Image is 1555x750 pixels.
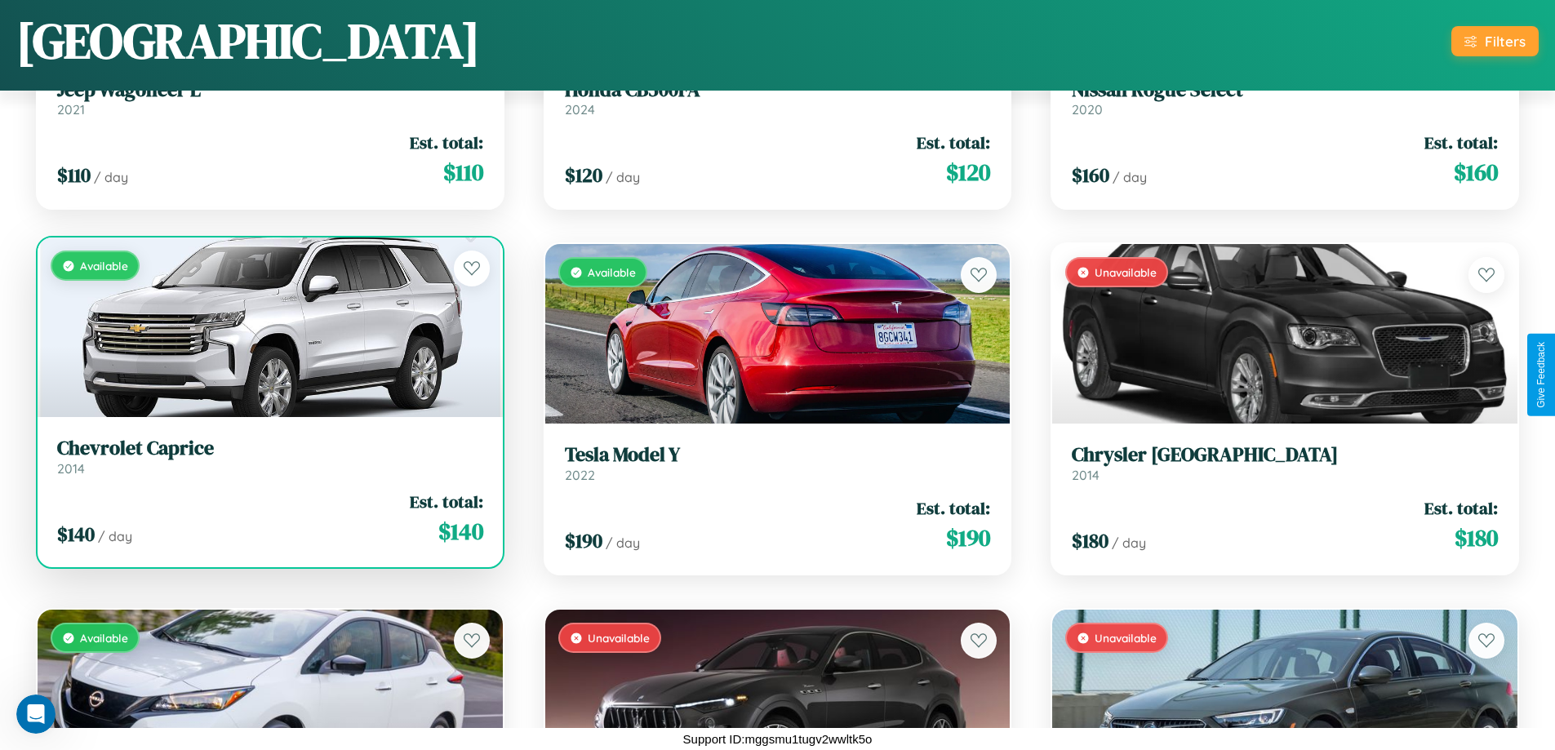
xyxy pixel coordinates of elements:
[57,162,91,189] span: $ 110
[1112,535,1146,551] span: / day
[1072,443,1498,467] h3: Chrysler [GEOGRAPHIC_DATA]
[683,728,873,750] p: Support ID: mggsmu1tugv2wwltk5o
[410,490,483,513] span: Est. total:
[588,265,636,279] span: Available
[1485,33,1526,50] div: Filters
[438,515,483,548] span: $ 140
[1454,156,1498,189] span: $ 160
[565,443,991,483] a: Tesla Model Y2022
[16,695,56,734] iframe: Intercom live chat
[16,7,480,74] h1: [GEOGRAPHIC_DATA]
[57,460,85,477] span: 2014
[1535,342,1547,408] div: Give Feedback
[1072,162,1109,189] span: $ 160
[57,521,95,548] span: $ 140
[606,535,640,551] span: / day
[565,467,595,483] span: 2022
[1072,467,1100,483] span: 2014
[57,78,483,118] a: Jeep Wagoneer L2021
[1424,496,1498,520] span: Est. total:
[588,631,650,645] span: Unavailable
[917,131,990,154] span: Est. total:
[1424,131,1498,154] span: Est. total:
[606,169,640,185] span: / day
[1072,101,1103,118] span: 2020
[443,156,483,189] span: $ 110
[917,496,990,520] span: Est. total:
[410,131,483,154] span: Est. total:
[1451,26,1539,56] button: Filters
[1455,521,1498,554] span: $ 180
[565,162,602,189] span: $ 120
[94,169,128,185] span: / day
[1095,265,1157,279] span: Unavailable
[1072,527,1108,554] span: $ 180
[57,437,483,460] h3: Chevrolet Caprice
[565,443,991,467] h3: Tesla Model Y
[80,259,128,273] span: Available
[80,631,128,645] span: Available
[1072,78,1498,118] a: Nissan Rogue Select2020
[1072,443,1498,483] a: Chrysler [GEOGRAPHIC_DATA]2014
[565,527,602,554] span: $ 190
[1095,631,1157,645] span: Unavailable
[946,521,990,554] span: $ 190
[565,101,595,118] span: 2024
[565,78,991,118] a: Honda CB500FA2024
[57,101,85,118] span: 2021
[98,528,132,544] span: / day
[946,156,990,189] span: $ 120
[57,437,483,477] a: Chevrolet Caprice2014
[1113,169,1147,185] span: / day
